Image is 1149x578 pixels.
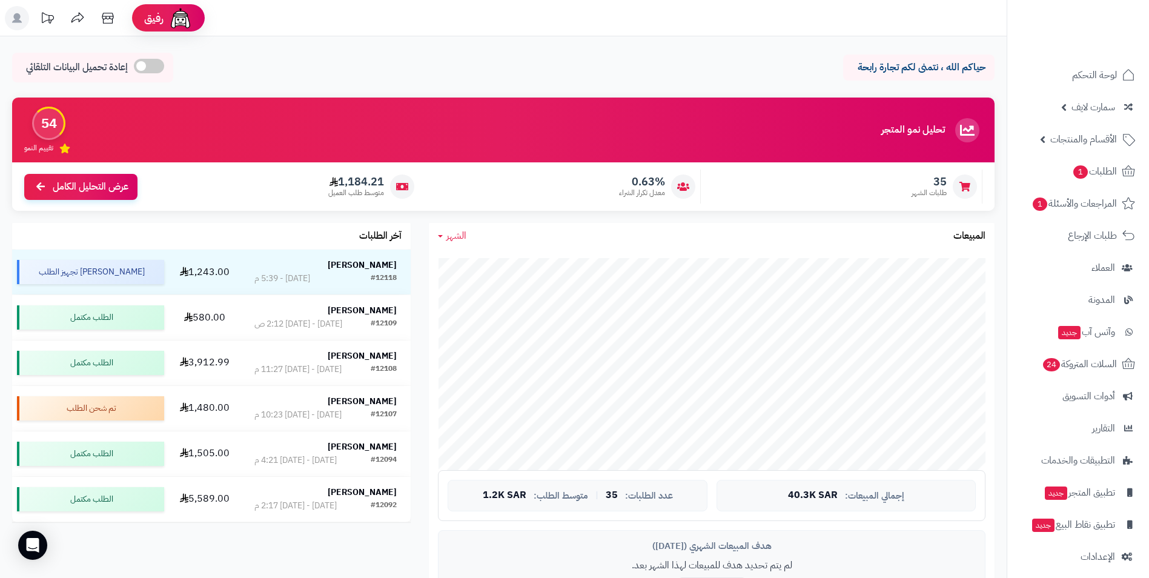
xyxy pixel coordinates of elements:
div: Open Intercom Messenger [18,531,47,560]
div: [DATE] - [DATE] 11:27 م [254,364,342,376]
div: الطلب مكتمل [17,442,164,466]
span: المراجعات والأسئلة [1031,195,1117,212]
span: لوحة التحكم [1072,67,1117,84]
div: [DATE] - [DATE] 2:17 م [254,500,337,512]
span: السلات المتروكة [1042,356,1117,373]
div: [DATE] - [DATE] 4:21 م [254,454,337,467]
div: الطلب مكتمل [17,487,164,511]
span: 40.3K SAR [788,490,838,501]
span: 1,184.21 [328,175,384,188]
td: 1,505.00 [169,431,240,476]
strong: [PERSON_NAME] [328,395,397,408]
a: تطبيق المتجرجديد [1015,478,1142,507]
span: جديد [1045,487,1067,500]
div: [DATE] - [DATE] 10:23 م [254,409,342,421]
span: الأقسام والمنتجات [1050,131,1117,148]
span: 1 [1073,165,1088,179]
div: [PERSON_NAME] تجهيز الطلب [17,260,164,284]
div: الطلب مكتمل [17,305,164,330]
span: رفيق [144,11,164,25]
span: 0.63% [619,175,665,188]
span: جديد [1032,519,1055,532]
span: المدونة [1088,291,1115,308]
span: عرض التحليل الكامل [53,180,128,194]
span: إعادة تحميل البيانات التلقائي [26,61,128,75]
strong: [PERSON_NAME] [328,486,397,499]
div: #12109 [371,318,397,330]
div: تم شحن الطلب [17,396,164,420]
span: وآتس آب [1057,324,1115,340]
span: 1 [1033,198,1047,211]
a: المدونة [1015,285,1142,314]
span: تطبيق المتجر [1044,484,1115,501]
a: الشهر [438,229,466,243]
td: 5,589.00 [169,477,240,522]
span: سمارت لايف [1071,99,1115,116]
span: الطلبات [1072,163,1117,180]
span: متوسط الطلب: [534,491,588,501]
strong: [PERSON_NAME] [328,304,397,317]
div: [DATE] - 5:39 م [254,273,310,285]
div: الطلب مكتمل [17,351,164,375]
strong: [PERSON_NAME] [328,350,397,362]
a: العملاء [1015,253,1142,282]
span: التطبيقات والخدمات [1041,452,1115,469]
span: 1.2K SAR [483,490,526,501]
a: تحديثات المنصة [32,6,62,33]
span: 24 [1043,358,1060,371]
span: أدوات التسويق [1062,388,1115,405]
strong: [PERSON_NAME] [328,259,397,271]
a: لوحة التحكم [1015,61,1142,90]
a: التقارير [1015,414,1142,443]
h3: المبيعات [953,231,985,242]
span: تطبيق نقاط البيع [1031,516,1115,533]
a: عرض التحليل الكامل [24,174,137,200]
span: العملاء [1091,259,1115,276]
span: الإعدادات [1081,548,1115,565]
td: 1,480.00 [169,386,240,431]
a: الطلبات1 [1015,157,1142,186]
span: 35 [606,490,618,501]
span: 35 [912,175,947,188]
a: وآتس آبجديد [1015,317,1142,347]
h3: آخر الطلبات [359,231,402,242]
div: هدف المبيعات الشهري ([DATE]) [448,540,976,553]
div: #12108 [371,364,397,376]
p: لم يتم تحديد هدف للمبيعات لهذا الشهر بعد. [448,559,976,573]
div: [DATE] - [DATE] 2:12 ص [254,318,342,330]
div: #12094 [371,454,397,467]
span: طلبات الإرجاع [1068,227,1117,244]
div: #12118 [371,273,397,285]
span: | [595,491,598,500]
a: التطبيقات والخدمات [1015,446,1142,475]
img: ai-face.png [168,6,193,30]
span: متوسط طلب العميل [328,188,384,198]
div: #12092 [371,500,397,512]
strong: [PERSON_NAME] [328,440,397,453]
span: التقارير [1092,420,1115,437]
span: الشهر [446,228,466,243]
span: معدل تكرار الشراء [619,188,665,198]
span: جديد [1058,326,1081,339]
p: حياكم الله ، نتمنى لكم تجارة رابحة [852,61,985,75]
span: عدد الطلبات: [625,491,673,501]
a: المراجعات والأسئلة1 [1015,189,1142,218]
a: السلات المتروكة24 [1015,350,1142,379]
a: تطبيق نقاط البيعجديد [1015,510,1142,539]
a: طلبات الإرجاع [1015,221,1142,250]
a: الإعدادات [1015,542,1142,571]
h3: تحليل نمو المتجر [881,125,945,136]
td: 1,243.00 [169,250,240,294]
span: إجمالي المبيعات: [845,491,904,501]
td: 580.00 [169,295,240,340]
span: تقييم النمو [24,143,53,153]
a: أدوات التسويق [1015,382,1142,411]
td: 3,912.99 [169,340,240,385]
span: طلبات الشهر [912,188,947,198]
div: #12107 [371,409,397,421]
